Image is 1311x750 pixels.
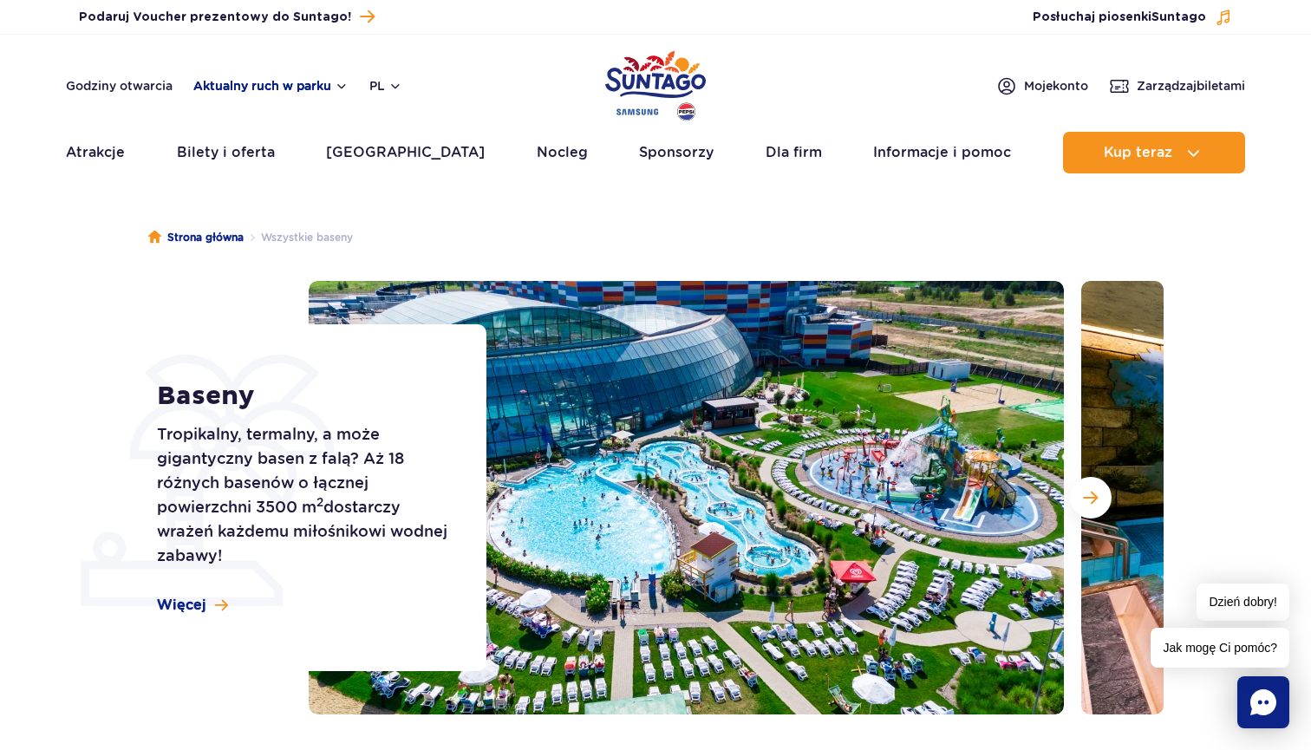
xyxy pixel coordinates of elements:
[157,422,447,568] p: Tropikalny, termalny, a może gigantyczny basen z falą? Aż 18 różnych basenów o łącznej powierzchn...
[1137,77,1245,95] span: Zarządzaj biletami
[79,5,375,29] a: Podaruj Voucher prezentowy do Suntago!
[148,229,244,246] a: Strona główna
[1024,77,1088,95] span: Moje konto
[1151,11,1206,23] span: Suntago
[1104,145,1172,160] span: Kup teraz
[79,9,351,26] span: Podaruj Voucher prezentowy do Suntago!
[1070,477,1112,518] button: Następny slajd
[1151,628,1289,668] span: Jak mogę Ci pomóc?
[1197,584,1289,621] span: Dzień dobry!
[244,229,353,246] li: Wszystkie baseny
[1033,9,1232,26] button: Posłuchaj piosenkiSuntago
[605,43,706,123] a: Park of Poland
[537,132,588,173] a: Nocleg
[177,132,275,173] a: Bilety i oferta
[157,596,228,615] a: Więcej
[157,596,206,615] span: Więcej
[66,77,173,95] a: Godziny otwarcia
[1063,132,1245,173] button: Kup teraz
[66,132,125,173] a: Atrakcje
[193,79,349,93] button: Aktualny ruch w parku
[369,77,402,95] button: pl
[157,381,447,412] h1: Baseny
[1033,9,1206,26] span: Posłuchaj piosenki
[639,132,714,173] a: Sponsorzy
[326,132,485,173] a: [GEOGRAPHIC_DATA]
[316,495,323,509] sup: 2
[1237,676,1289,728] div: Chat
[1109,75,1245,96] a: Zarządzajbiletami
[873,132,1011,173] a: Informacje i pomoc
[309,281,1064,714] img: Zewnętrzna część Suntago z basenami i zjeżdżalniami, otoczona leżakami i zielenią
[996,75,1088,96] a: Mojekonto
[766,132,822,173] a: Dla firm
